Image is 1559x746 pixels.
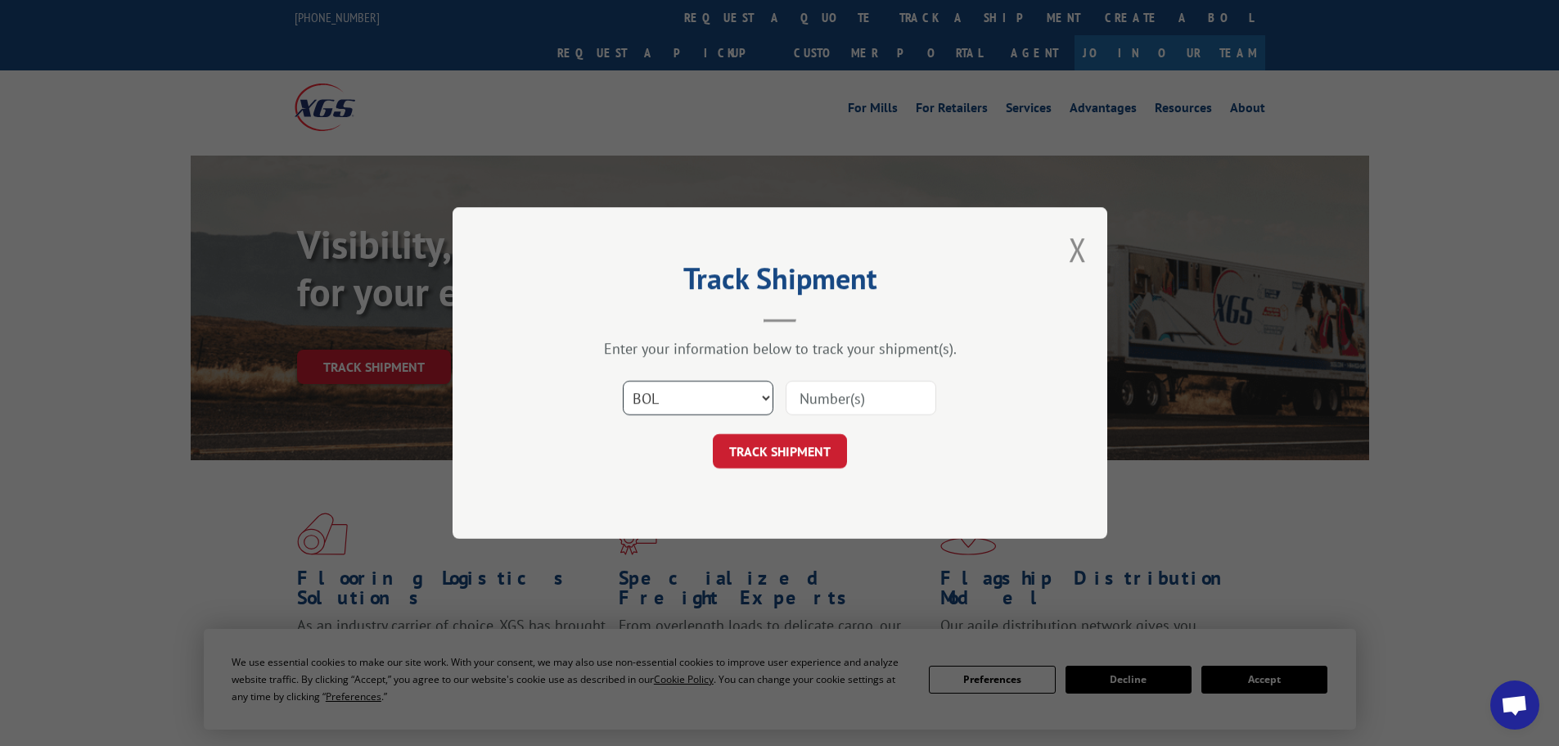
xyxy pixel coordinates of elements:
h2: Track Shipment [534,267,1025,298]
div: Enter your information below to track your shipment(s). [534,339,1025,358]
button: Close modal [1069,228,1087,271]
div: Open chat [1490,680,1539,730]
button: TRACK SHIPMENT [713,434,847,468]
input: Number(s) [786,381,936,415]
